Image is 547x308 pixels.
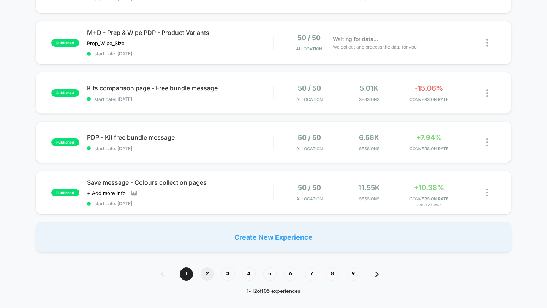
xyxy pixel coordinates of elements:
[341,97,397,102] span: Sessions
[415,84,443,92] span: -15.06%
[401,196,457,201] span: CONVERSION RATE
[51,89,79,97] span: published
[360,84,378,92] span: 5.01k
[296,196,323,201] span: Allocation
[87,134,273,141] span: PDP - Kit free bundle message
[298,184,321,192] span: 50 / 50
[414,184,444,192] span: +10.38%
[284,267,297,281] span: 6
[486,39,488,47] img: close
[401,146,457,151] span: CONVERSION RATE
[201,267,214,281] span: 2
[153,288,394,295] div: 1 - 12 of 105 experiences
[87,96,273,102] span: start date: [DATE]
[486,89,488,97] img: close
[36,222,512,252] div: Create New Experience
[296,146,323,151] span: Allocation
[87,190,126,196] span: + Add more info
[347,267,360,281] span: 9
[51,189,79,196] span: published
[296,46,322,52] span: Allocation
[341,146,397,151] span: Sessions
[87,51,273,57] span: start date: [DATE]
[375,272,379,277] img: pagination forward
[416,134,442,141] span: +7.94%
[180,267,193,281] span: 1
[242,267,256,281] span: 4
[486,138,488,146] img: close
[298,134,321,141] span: 50 / 50
[296,97,323,102] span: Allocation
[221,267,235,281] span: 3
[87,29,273,36] span: M+D - Prep & Wipe PDP - Product Variants
[51,39,79,47] span: published
[401,97,457,102] span: CONVERSION RATE
[51,138,79,146] span: published
[87,84,273,92] span: Kits comparison page - Free bundle message
[341,196,397,201] span: Sessions
[87,146,273,151] span: start date: [DATE]
[297,34,321,42] span: 50 / 50
[358,184,380,192] span: 11.55k
[333,43,417,50] span: We collect and process the data for you
[401,203,457,207] span: for Variation 1
[326,267,339,281] span: 8
[87,201,273,206] span: start date: [DATE]
[298,84,321,92] span: 50 / 50
[486,189,488,196] img: close
[359,134,379,141] span: 6.56k
[305,267,318,281] span: 7
[333,35,378,43] span: Waiting for data...
[87,40,125,46] span: Prep_Wipe_Size
[87,179,273,186] span: Save message - Colours collection pages
[263,267,277,281] span: 5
